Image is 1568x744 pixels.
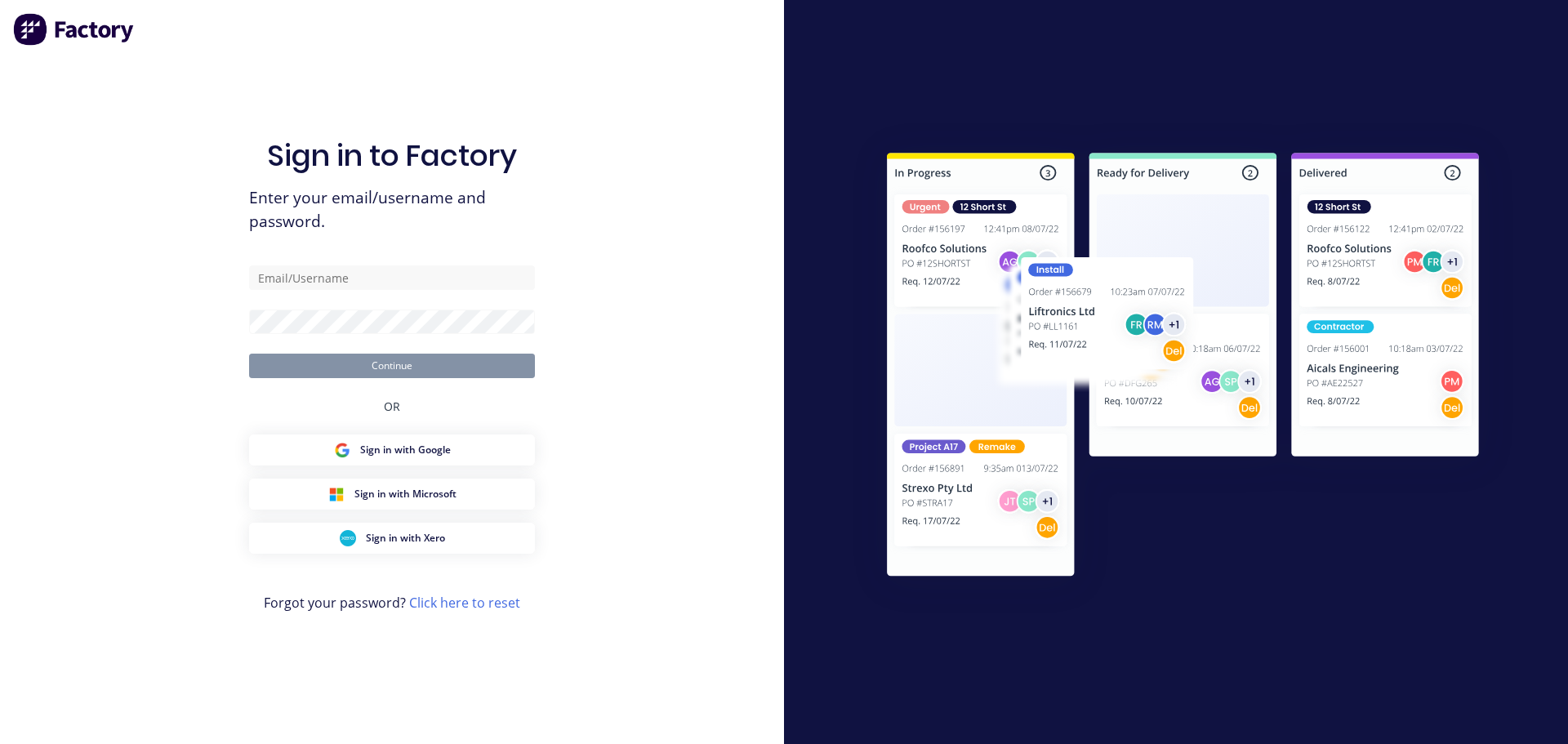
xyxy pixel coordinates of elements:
[328,486,345,502] img: Microsoft Sign in
[354,487,457,501] span: Sign in with Microsoft
[334,442,350,458] img: Google Sign in
[264,593,520,613] span: Forgot your password?
[13,13,136,46] img: Factory
[249,434,535,466] button: Google Sign inSign in with Google
[249,186,535,234] span: Enter your email/username and password.
[340,530,356,546] img: Xero Sign in
[249,265,535,290] input: Email/Username
[249,354,535,378] button: Continue
[409,594,520,612] a: Click here to reset
[851,120,1515,615] img: Sign in
[384,378,400,434] div: OR
[267,138,517,173] h1: Sign in to Factory
[249,479,535,510] button: Microsoft Sign inSign in with Microsoft
[366,531,445,546] span: Sign in with Xero
[360,443,451,457] span: Sign in with Google
[249,523,535,554] button: Xero Sign inSign in with Xero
